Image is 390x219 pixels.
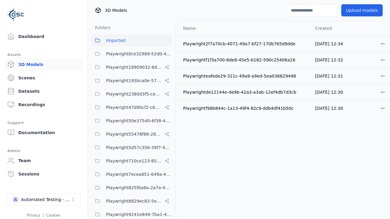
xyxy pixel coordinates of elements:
div: Playwrightf1f3a700-8de8-45e5-b182-590c25406a16 [183,57,305,63]
span: Playwright9241e849-7ba1-474f-9275-02cfa81d37fc [106,211,172,218]
div: Assets [7,51,80,58]
span: Playwright193bca0e-57fa-418d-8ea9-45122e711dc7 [106,77,162,84]
button: Playwright2380d3f5-cebf-494e-b965-66be4d67505e [91,88,172,100]
span: Playwright5d57c356-39f7-47ed-9ab9-d0409ac6cddc [106,144,172,151]
span: Playwright0ce32989-52d0-45cf-b5b9-59d5033d313a [106,50,172,57]
span: Playwright18909032-8d07-45c5-9c81-9eec75d0b16b [106,64,162,71]
a: Cookies [46,213,61,217]
th: Created [310,21,351,36]
button: Playwright825f6a8a-2a7a-425c-94f7-650318982f69 [91,182,172,194]
span: [DATE] 12:30 [315,90,343,95]
button: Playwright0ce32989-52d0-45cf-b5b9-59d5033d313a [91,48,172,60]
span: [DATE] 12:34 [315,41,343,46]
span: [DATE] 12:31 [315,74,343,78]
span: [DATE] 12:32 [315,57,343,62]
div: Playwrightf98b844c-1a13-49f4-82c9-ddb4df41b50c [183,105,305,111]
a: Sessions [5,168,83,180]
button: Playwright8829ec83-5e68-4376-b984-049061a310ed [91,195,172,207]
a: Scenes [5,72,83,84]
div: Playwrighteafede29-311c-49a9-a9ed-5ea036829498 [183,73,305,79]
span: | [43,213,44,217]
button: Upload models [341,4,383,16]
span: Playwright710ce123-85fd-4f8c-9759-23c3308d8830 [106,157,162,165]
div: Automated Testing - Playwright [21,196,70,203]
span: Playwright2380d3f5-cebf-494e-b965-66be4d67505e [106,90,162,98]
button: Playwright5d57c356-39f7-47ed-9ab9-d0409ac6cddc [91,141,172,154]
span: Imported [106,37,126,44]
span: Playwright50e375d0-6f38-48a7-96e0-b0dcfa24b72f [106,117,172,124]
a: Team [5,155,83,167]
span: 3D Models [105,7,127,13]
div: Admin [7,147,80,155]
button: Playwright193bca0e-57fa-418d-8ea9-45122e711dc7 [91,75,172,87]
span: [DATE] 12:30 [315,106,343,111]
span: Playwright7ecea851-649a-419a-985e-fcff41a98b20 [106,171,172,178]
span: Playwright47d90cf2-c635-4353-ba3b-5d4538945666 [106,104,162,111]
th: Name [176,21,310,36]
button: Playwright50e375d0-6f38-48a7-96e0-b0dcfa24b72f [91,115,172,127]
button: Playwright47d90cf2-c635-4353-ba3b-5d4538945666 [91,101,172,113]
button: Playwright18909032-8d07-45c5-9c81-9eec75d0b16b [91,61,172,73]
a: Recordings [5,99,83,111]
div: A [12,196,19,203]
a: Dashboard [5,30,83,43]
a: Privacy [27,213,40,217]
button: Playwright710ce123-85fd-4f8c-9759-23c3308d8830 [91,155,172,167]
img: Logo [7,6,24,23]
a: 3D Models [5,58,83,71]
button: Imported [91,34,172,47]
button: Playwright7ecea851-649a-419a-985e-fcff41a98b20 [91,168,172,180]
div: Support [7,119,80,127]
button: Select a workspace [7,193,80,206]
a: Datasets [5,85,83,97]
button: Playwright55478f86-28dc-49b8-8d1f-c7b13b14578c [91,128,172,140]
div: Playwrightde12144e-de9b-42a3-a3ab-12ef4db7d3cb [183,89,305,95]
span: Playwright8829ec83-5e68-4376-b984-049061a310ed [106,197,162,205]
div: Playwright2f7a70cb-4071-49a7-bf27-170b765d9dde [183,41,305,47]
span: Playwright825f6a8a-2a7a-425c-94f7-650318982f69 [106,184,172,191]
a: Documentation [5,127,83,139]
h3: Folders [91,25,111,31]
span: Playwright55478f86-28dc-49b8-8d1f-c7b13b14578c [106,130,162,138]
